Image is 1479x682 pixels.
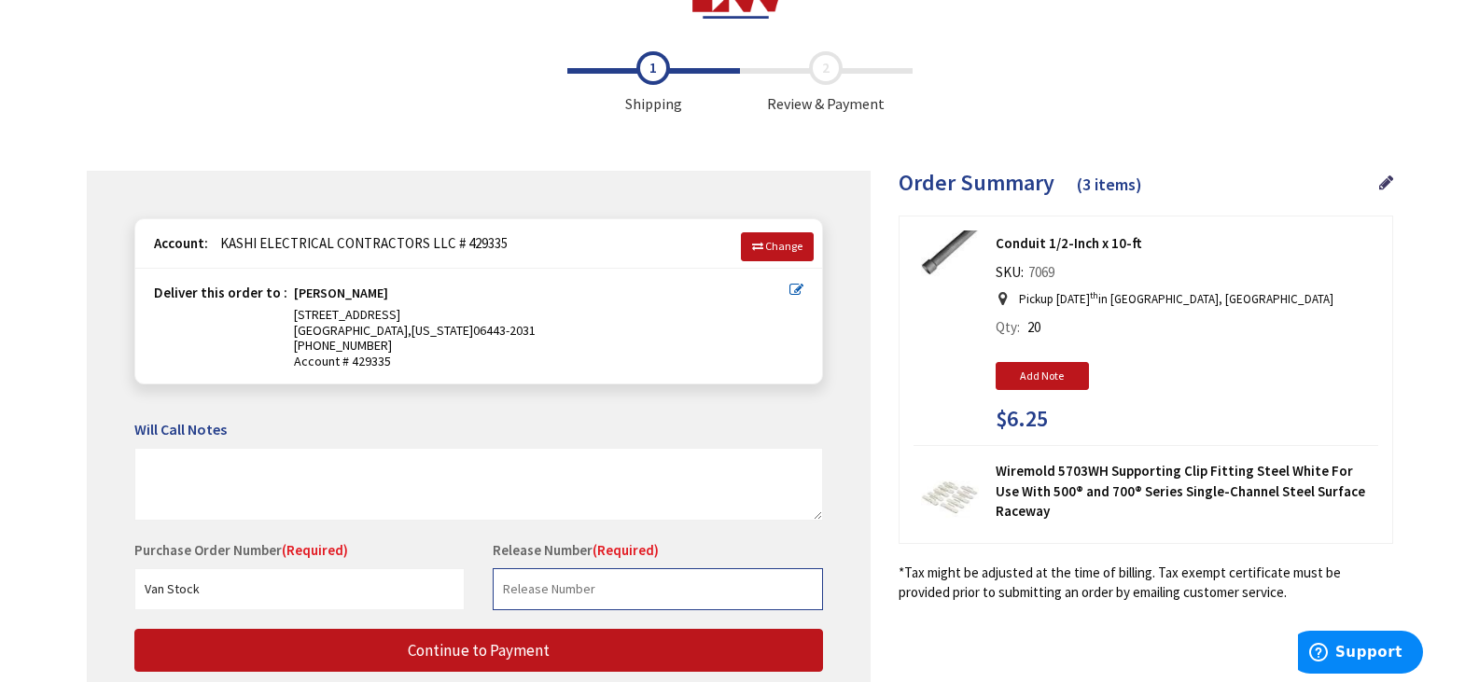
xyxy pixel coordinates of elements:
span: Shipping [567,51,740,115]
a: Change [741,232,814,260]
span: (Required) [593,541,659,559]
div: SKU: [996,262,1059,288]
input: Release Number [493,568,823,610]
span: KASHI ELECTRICAL CONTRACTORS LLC # 429335 [211,234,508,252]
iframe: Opens a widget where you can find more information [1298,631,1423,677]
span: [GEOGRAPHIC_DATA], [294,322,412,339]
span: Will Call Notes [134,420,227,438]
p: Pickup [DATE] in [GEOGRAPHIC_DATA], [GEOGRAPHIC_DATA] [996,291,1333,309]
span: (3 items) [1077,174,1142,195]
span: Continue to Payment [408,640,550,661]
strong: PVC-SCH-40-1/2X10-PIPE Schedule-40 Heavy Wall PVC Conduit 1/2-Inch x 10-ft [996,213,1378,253]
span: Change [765,239,802,253]
span: $6.25 [996,407,1048,431]
strong: Deliver this order to : [154,284,287,301]
strong: Wiremold 5703WH Supporting Clip Fitting Steel White For Use With 500® and 700® Series Single-Chan... [996,461,1378,521]
span: 06443-2031 [473,322,536,339]
span: Qty [996,318,1017,336]
span: 7069 [1024,263,1059,281]
span: [STREET_ADDRESS] [294,306,400,323]
strong: Account: [154,234,208,252]
label: Release Number [493,540,659,560]
: *Tax might be adjusted at the time of billing. Tax exempt certificate must be provided prior to s... [899,563,1393,603]
span: Review & Payment [740,51,913,115]
span: (Required) [282,541,348,559]
span: 20 [1027,318,1040,336]
sup: th [1090,289,1098,301]
strong: [PERSON_NAME] [294,285,388,307]
button: Continue to Payment [134,629,823,673]
label: Purchase Order Number [134,540,348,560]
span: Account # 429335 [294,354,789,369]
span: Order Summary [899,168,1054,197]
img: Wiremold 5703WH Supporting Clip Fitting Steel White For Use With 500® and 700® Series Single-Chan... [921,468,979,526]
span: [US_STATE] [412,322,473,339]
span: [PHONE_NUMBER] [294,337,392,354]
img: PVC-SCH-40-1/2X10-PIPE Schedule-40 Heavy Wall PVC Conduit 1/2-Inch x 10-ft [921,220,979,278]
input: Purchase Order Number [134,568,465,610]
